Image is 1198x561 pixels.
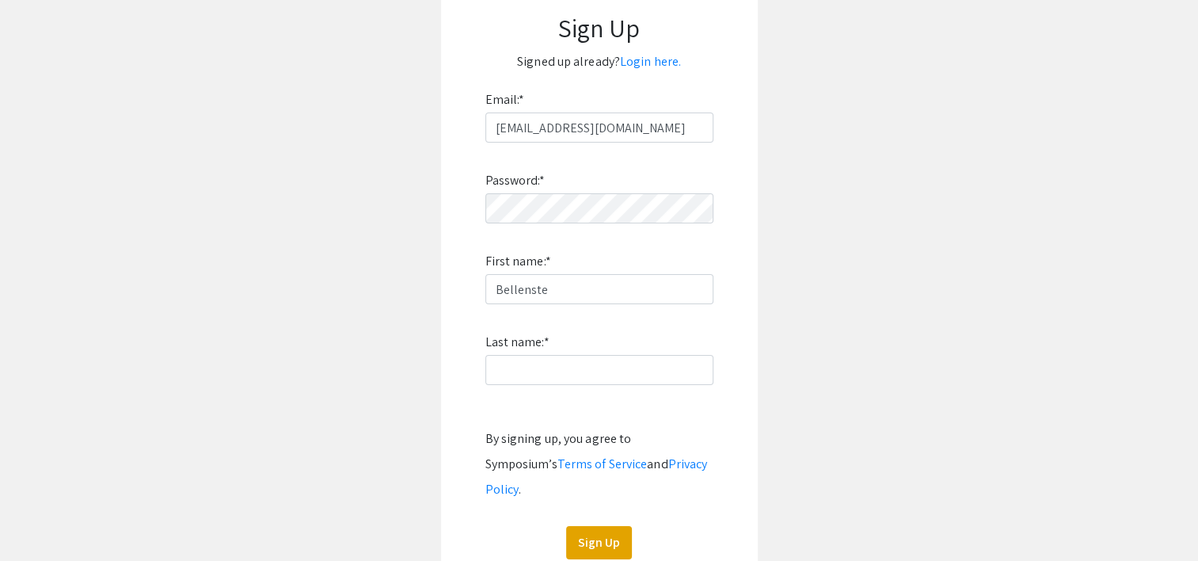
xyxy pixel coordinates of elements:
a: Login here. [620,53,681,70]
a: Terms of Service [557,456,648,472]
p: Signed up already? [457,49,742,74]
div: By signing up, you agree to Symposium’s and . [485,426,713,502]
label: Last name: [485,330,550,355]
label: Email: [485,87,525,113]
label: First name: [485,249,551,274]
button: Sign Up [566,526,632,559]
iframe: Chat [12,490,67,549]
label: Password: [485,168,546,193]
h1: Sign Up [457,13,742,43]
